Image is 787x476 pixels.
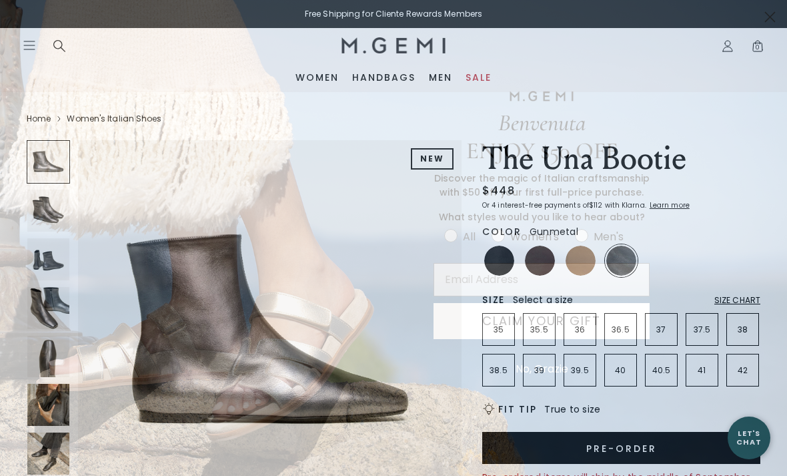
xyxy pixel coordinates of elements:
[439,210,645,224] span: What styles would you like to hear about?
[434,303,650,339] button: CLAIM YOUR GIFT
[463,228,476,245] div: All
[434,172,650,199] span: Discover the magic of Italian craftsmanship with $50 off your first full-price purchase.
[508,90,575,102] img: M.GEMI
[498,109,586,137] span: Benvenuta
[510,228,559,245] div: Women's
[758,5,782,29] button: Close dialog
[434,263,650,296] input: Email Address
[509,352,575,386] button: No, Grazie
[466,137,618,165] span: ENJOY $50 OFF
[594,228,624,245] div: Men's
